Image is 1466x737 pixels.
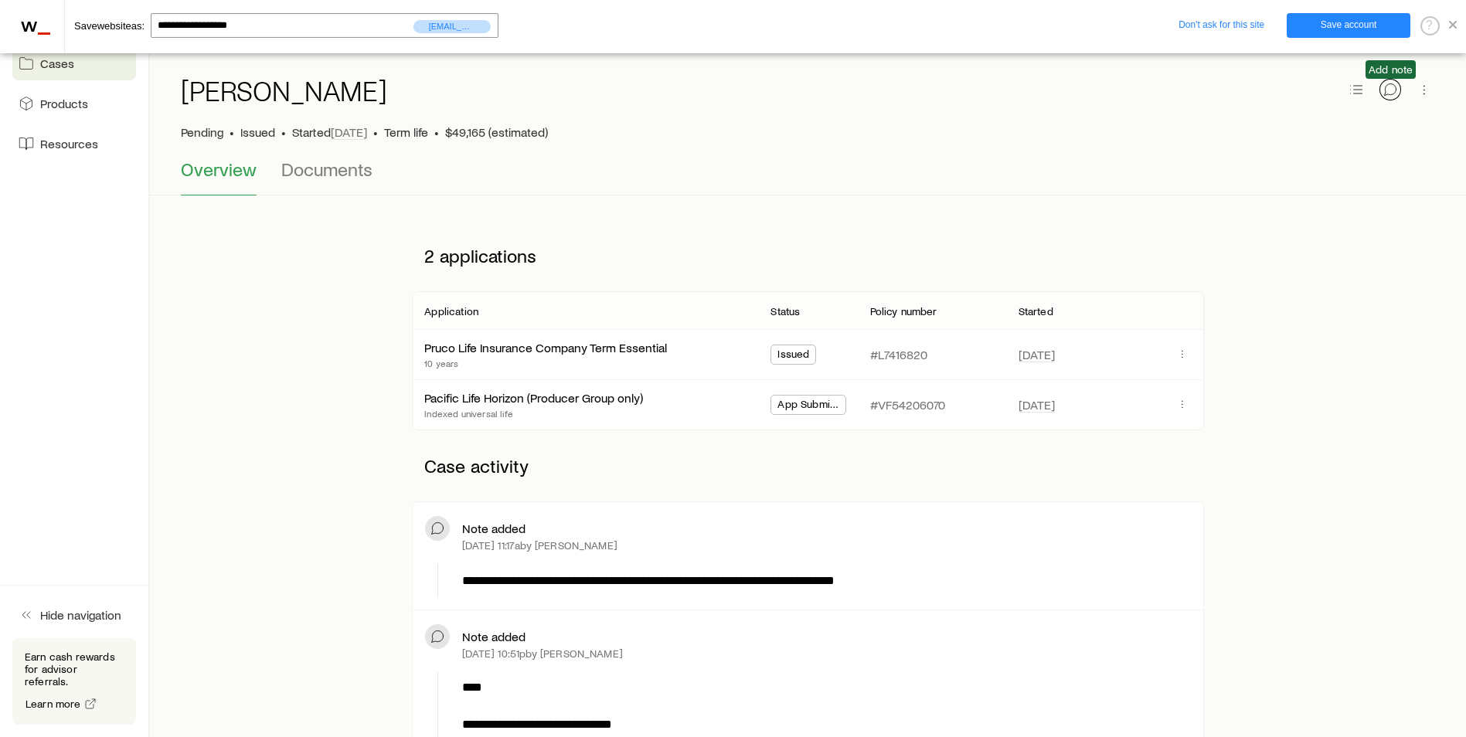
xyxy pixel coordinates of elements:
[777,348,809,364] span: Issued
[97,20,131,32] em: website
[12,638,136,725] div: Earn cash rewards for advisor referrals.Learn more
[384,124,428,140] span: Term life
[281,124,286,140] span: •
[870,397,945,413] p: #VF54206070
[462,539,617,552] p: [DATE] 11:17a by [PERSON_NAME]
[373,124,378,140] span: •
[12,87,136,121] a: Products
[462,647,623,660] p: [DATE] 10:51p by [PERSON_NAME]
[1019,397,1055,413] span: [DATE]
[12,127,136,161] a: Resources
[26,698,81,709] span: Learn more
[1420,18,1440,31] a: ?
[445,124,548,140] span: $49,165 (estimated)
[424,390,643,406] div: Pacific Life Horizon (Producer Group only)
[230,124,234,140] span: •
[424,305,478,318] p: Application
[424,390,643,405] a: Pacific Life Horizon (Producer Group only)
[770,305,800,318] p: Status
[424,357,667,369] p: 10 years
[1019,347,1055,362] span: [DATE]
[40,607,121,623] span: Hide navigation
[424,407,643,419] p: Indexed universal life
[434,124,439,140] span: •
[412,443,1203,489] p: Case activity
[1160,13,1284,38] a: Don't ask for this site
[870,305,937,318] p: Policy number
[40,56,74,71] span: Cases
[181,158,257,180] span: Overview
[424,340,667,355] a: Pruco Life Insurance Company Term Essential
[870,347,927,362] p: #L7416820
[777,398,838,414] span: App Submitted
[74,20,145,32] span: Save as:
[12,598,136,632] button: Hide navigation
[1426,19,1433,32] span: ?
[181,124,223,140] p: Pending
[38,12,51,36] span: _
[181,75,387,106] h1: [PERSON_NAME]
[21,12,51,36] span: w
[412,233,1203,279] p: 2 applications
[240,124,275,140] span: Issued
[40,96,88,111] span: Products
[292,124,367,140] p: Started
[413,20,491,33] span: [EMAIL_ADDRESS][DOMAIN_NAME]
[40,136,98,151] span: Resources
[462,521,526,536] p: Note added
[25,650,124,688] p: Earn cash rewards for advisor referrals.
[181,158,1435,195] div: Case details tabs
[331,124,367,140] span: [DATE]
[1287,13,1410,38] a: Save account
[281,158,372,180] span: Documents
[12,46,136,80] a: Cases
[1369,63,1413,76] span: Add note
[462,629,526,644] p: Note added
[1019,305,1053,318] p: Started
[424,340,667,356] div: Pruco Life Insurance Company Term Essential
